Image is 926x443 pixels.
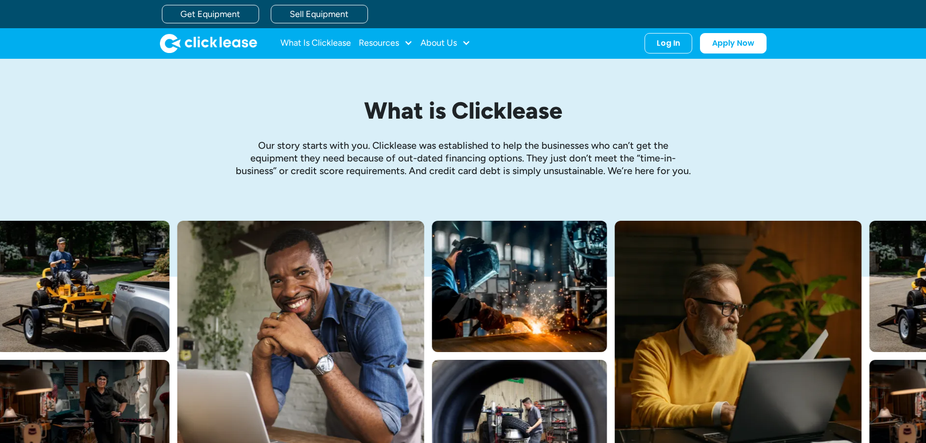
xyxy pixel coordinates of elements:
[420,34,471,53] div: About Us
[657,38,680,48] div: Log In
[162,5,259,23] a: Get Equipment
[359,34,413,53] div: Resources
[432,221,607,352] img: A welder in a large mask working on a large pipe
[271,5,368,23] a: Sell Equipment
[280,34,351,53] a: What Is Clicklease
[235,139,692,177] p: Our story starts with you. Clicklease was established to help the businesses who can’t get the eq...
[160,34,257,53] img: Clicklease logo
[160,34,257,53] a: home
[700,33,767,53] a: Apply Now
[235,98,692,124] h1: What is Clicklease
